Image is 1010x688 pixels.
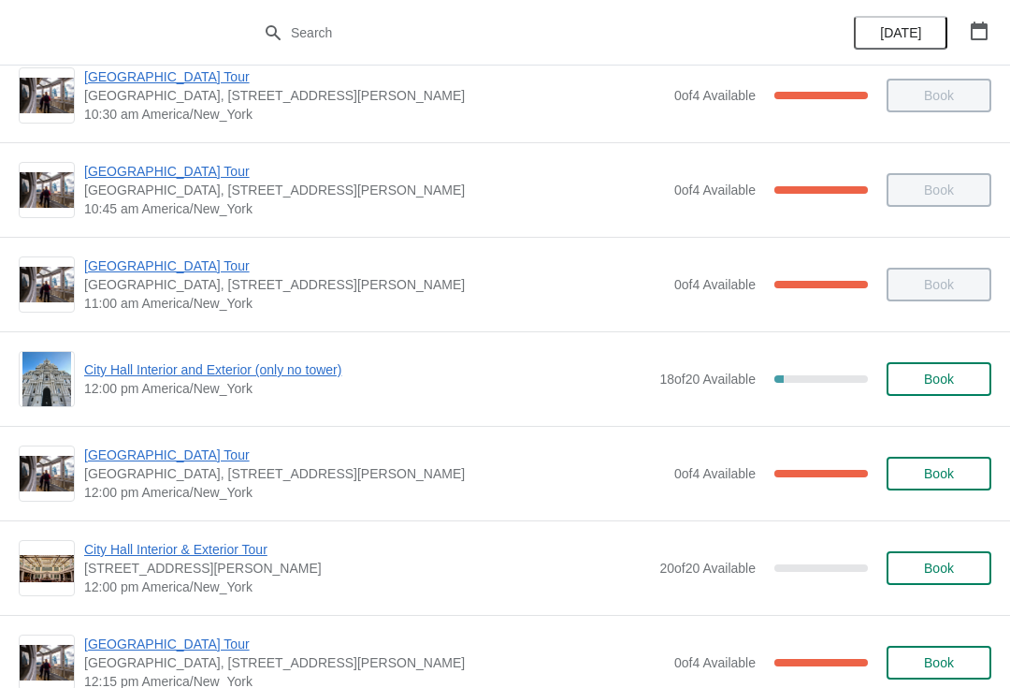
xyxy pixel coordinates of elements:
span: [DATE] [880,25,921,40]
span: 20 of 20 Available [659,561,756,576]
span: [GEOGRAPHIC_DATA], [STREET_ADDRESS][PERSON_NAME] [84,653,665,672]
img: City Hall Interior & Exterior Tour | 1400 John F Kennedy Boulevard, Suite 121, Philadelphia, PA, ... [20,555,74,582]
span: Book [924,561,954,576]
span: [GEOGRAPHIC_DATA], [STREET_ADDRESS][PERSON_NAME] [84,86,665,105]
img: City Hall Tower Tour | City Hall Visitor Center, 1400 John F Kennedy Boulevard Suite 121, Philade... [20,172,74,209]
span: 0 of 4 Available [674,277,756,292]
span: 12:00 pm America/New_York [84,379,650,398]
span: 0 of 4 Available [674,183,756,198]
span: [GEOGRAPHIC_DATA], [STREET_ADDRESS][PERSON_NAME] [84,464,665,483]
span: [GEOGRAPHIC_DATA], [STREET_ADDRESS][PERSON_NAME] [84,275,665,294]
span: [GEOGRAPHIC_DATA] Tour [84,635,665,653]
span: 18 of 20 Available [659,372,756,387]
span: [STREET_ADDRESS][PERSON_NAME] [84,559,650,578]
button: Book [887,362,991,396]
span: Book [924,466,954,481]
img: City Hall Interior and Exterior (only no tower) | | 12:00 pm America/New_York [22,352,72,406]
span: 0 of 4 Available [674,655,756,670]
button: Book [887,646,991,680]
span: 0 of 4 Available [674,88,756,103]
button: [DATE] [854,16,947,50]
span: 10:30 am America/New_York [84,105,665,124]
img: City Hall Tower Tour | City Hall Visitor Center, 1400 John F Kennedy Boulevard Suite 121, Philade... [20,267,74,303]
span: Book [924,372,954,387]
span: [GEOGRAPHIC_DATA], [STREET_ADDRESS][PERSON_NAME] [84,181,665,199]
span: [GEOGRAPHIC_DATA] Tour [84,256,665,275]
input: Search [290,16,757,50]
img: City Hall Tower Tour | City Hall Visitor Center, 1400 John F Kennedy Boulevard Suite 121, Philade... [20,456,74,492]
span: 10:45 am America/New_York [84,199,665,218]
span: 11:00 am America/New_York [84,294,665,313]
span: [GEOGRAPHIC_DATA] Tour [84,446,665,464]
span: 12:00 pm America/New_York [84,578,650,596]
img: City Hall Tower Tour | City Hall Visitor Center, 1400 John F Kennedy Boulevard Suite 121, Philade... [20,78,74,114]
button: Book [887,551,991,585]
button: Book [887,457,991,490]
span: City Hall Interior & Exterior Tour [84,540,650,559]
span: 0 of 4 Available [674,466,756,481]
span: [GEOGRAPHIC_DATA] Tour [84,67,665,86]
span: [GEOGRAPHIC_DATA] Tour [84,162,665,181]
img: City Hall Tower Tour | City Hall Visitor Center, 1400 John F Kennedy Boulevard Suite 121, Philade... [20,645,74,681]
span: City Hall Interior and Exterior (only no tower) [84,360,650,379]
span: 12:00 pm America/New_York [84,483,665,502]
span: Book [924,655,954,670]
